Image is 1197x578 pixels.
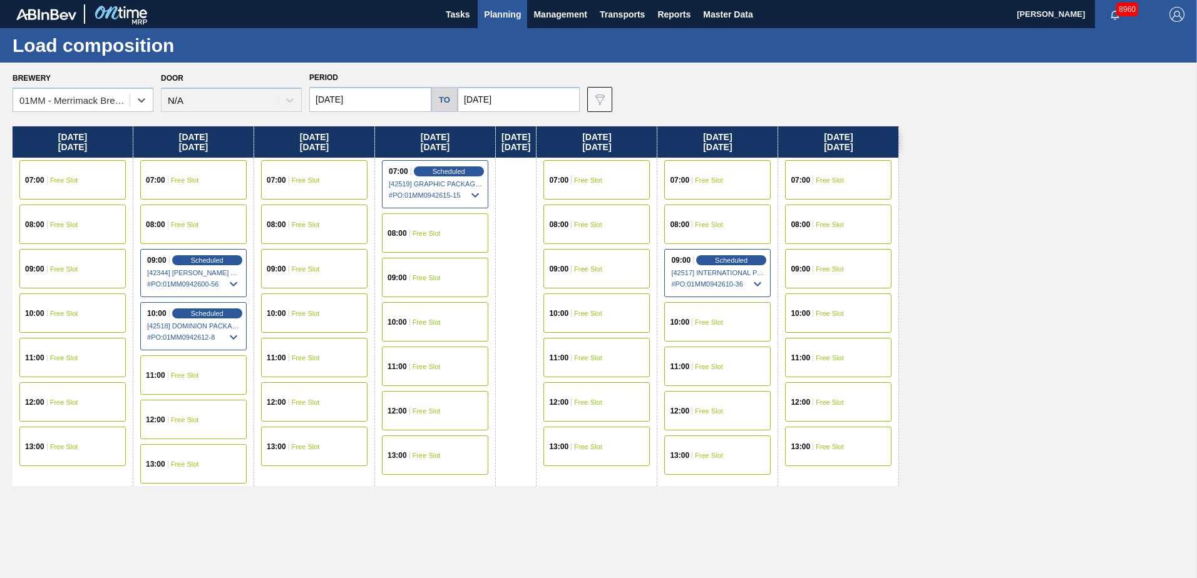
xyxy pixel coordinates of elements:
[1095,6,1135,23] button: Notifications
[670,452,689,459] span: 13:00
[267,398,286,406] span: 12:00
[439,95,450,104] h5: to
[670,363,689,370] span: 11:00
[16,9,76,20] img: TNhmsLtSVTkK8tSr43FrP2fwEKptu5GPRR3wAAAABJRU5ErkJggg==
[171,372,199,379] span: Free Slot
[147,276,241,292] span: # PO : 01MM0942600-56
[670,318,689,326] span: 10:00
[791,354,810,362] span: 11:00
[13,38,235,53] h1: Load composition
[574,443,602,450] span: Free Slot
[388,274,407,281] span: 09:00
[791,176,810,184] span: 07:00
[657,7,691,22] span: Reports
[816,176,844,184] span: Free Slot
[25,176,44,184] span: 07:00
[413,407,441,415] span: Free Slot
[816,221,844,228] span: Free Slot
[292,310,320,317] span: Free Slot
[537,126,657,158] div: [DATE] [DATE]
[50,354,78,362] span: Free Slot
[574,354,602,362] span: Free Slot
[549,176,568,184] span: 07:00
[133,126,254,158] div: [DATE] [DATE]
[309,73,338,82] span: Period
[816,310,844,317] span: Free Slot
[267,354,286,362] span: 11:00
[1116,3,1138,16] span: 8960
[671,256,691,264] span: 09:00
[389,180,483,188] span: [42519] GRAPHIC PACKAGING INTERNATIONA - 0008221069
[657,126,778,158] div: [DATE] [DATE]
[574,176,602,184] span: Free Slot
[161,74,183,83] label: Door
[574,398,602,406] span: Free Slot
[413,274,441,281] span: Free Slot
[292,443,320,450] span: Free Slot
[695,452,723,459] span: Free Slot
[171,460,199,468] span: Free Slot
[413,363,441,370] span: Free Slot
[413,318,441,326] span: Free Slot
[574,221,602,228] span: Free Slot
[816,354,844,362] span: Free Slot
[146,176,165,184] span: 07:00
[695,176,723,184] span: Free Slot
[309,87,431,112] input: mm/dd/yyyy
[375,126,495,158] div: [DATE] [DATE]
[388,318,407,326] span: 10:00
[533,7,587,22] span: Management
[549,443,568,450] span: 13:00
[147,330,241,345] span: # PO : 01MM0942612-8
[267,265,286,273] span: 09:00
[25,354,44,362] span: 11:00
[19,95,131,106] div: 01MM - Merrimack Brewery
[388,363,407,370] span: 11:00
[191,256,223,264] span: Scheduled
[147,269,241,276] span: [42344] Brooks and Whittle - Saint Louis - 0008221115
[146,460,165,468] span: 13:00
[670,407,689,415] span: 12:00
[695,407,723,415] span: Free Slot
[389,188,483,203] span: # PO : 01MM0942615-15
[695,221,723,228] span: Free Slot
[549,398,568,406] span: 12:00
[484,7,521,22] span: Planning
[147,310,167,317] span: 10:00
[50,265,78,273] span: Free Slot
[444,7,471,22] span: Tasks
[670,221,689,228] span: 08:00
[671,276,765,292] span: # PO : 01MM0942610-36
[1169,7,1184,22] img: Logout
[703,7,753,22] span: Master Data
[25,221,44,228] span: 08:00
[50,310,78,317] span: Free Slot
[715,256,747,264] span: Scheduled
[147,322,241,330] span: [42518] DOMINION PACKAGING, INC. - 0008325026
[670,176,689,184] span: 07:00
[592,92,607,107] img: icon-filter-gray
[50,221,78,228] span: Free Slot
[695,318,723,326] span: Free Slot
[292,176,320,184] span: Free Slot
[50,398,78,406] span: Free Slot
[388,230,407,237] span: 08:00
[778,126,898,158] div: [DATE] [DATE]
[50,176,78,184] span: Free Slot
[146,416,165,423] span: 12:00
[549,354,568,362] span: 11:00
[146,372,165,379] span: 11:00
[574,310,602,317] span: Free Slot
[791,443,810,450] span: 13:00
[791,310,810,317] span: 10:00
[587,87,612,112] button: icon-filter-gray
[549,221,568,228] span: 08:00
[413,452,441,459] span: Free Slot
[816,398,844,406] span: Free Slot
[13,126,133,158] div: [DATE] [DATE]
[292,398,320,406] span: Free Slot
[791,221,810,228] span: 08:00
[13,74,51,83] label: Brewery
[171,176,199,184] span: Free Slot
[549,265,568,273] span: 09:00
